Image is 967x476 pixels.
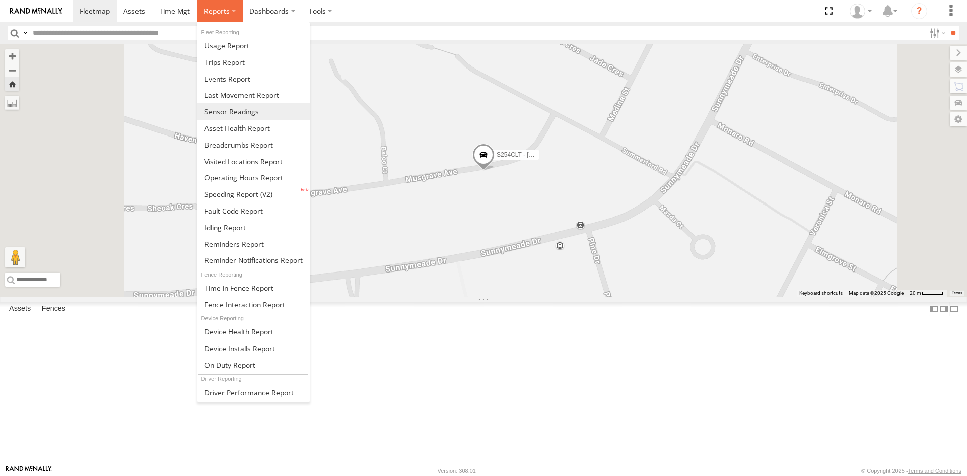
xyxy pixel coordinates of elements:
span: Map data ©2025 Google [849,290,904,296]
button: Zoom out [5,63,19,77]
button: Zoom Home [5,77,19,91]
a: Time in Fences Report [197,280,310,296]
a: On Duty Report [197,357,310,373]
label: Search Filter Options [926,26,947,40]
button: Zoom in [5,49,19,63]
a: Trips Report [197,54,310,71]
a: Driver Performance Report [197,384,310,401]
a: Sensor Readings [197,103,310,120]
span: 20 m [910,290,921,296]
a: Terms and Conditions [908,468,961,474]
a: Device Installs Report [197,340,310,357]
label: Assets [4,302,36,316]
a: Visit our Website [6,466,52,476]
a: Terms (opens in new tab) [952,291,962,295]
label: Map Settings [950,112,967,126]
button: Keyboard shortcuts [799,290,843,297]
a: Fleet Speed Report (V2) [197,186,310,202]
a: Fault Code Report [197,202,310,219]
a: Usage Report [197,37,310,54]
a: Idling Report [197,219,310,236]
button: Map Scale: 20 m per 41 pixels [907,290,947,297]
a: Service Reminder Notifications Report [197,252,310,269]
span: S254CLT - [PERSON_NAME] [497,151,577,158]
a: Last Movement Report [197,87,310,103]
label: Search Query [21,26,29,40]
a: Asset Operating Hours Report [197,169,310,186]
label: Measure [5,96,19,110]
label: Dock Summary Table to the Right [939,302,949,316]
label: Dock Summary Table to the Left [929,302,939,316]
img: rand-logo.svg [10,8,62,15]
label: Fences [37,302,71,316]
a: Asset Health Report [197,120,310,137]
a: Full Events Report [197,71,310,87]
a: Assignment Report [197,400,310,417]
div: Version: 308.01 [438,468,476,474]
div: © Copyright 2025 - [861,468,961,474]
i: ? [911,3,927,19]
a: Fence Interaction Report [197,296,310,313]
div: Peter Lu [846,4,875,19]
a: Device Health Report [197,323,310,340]
label: Hide Summary Table [949,302,959,316]
a: Visited Locations Report [197,153,310,170]
button: Drag Pegman onto the map to open Street View [5,247,25,267]
a: Breadcrumbs Report [197,137,310,153]
a: Reminders Report [197,236,310,252]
